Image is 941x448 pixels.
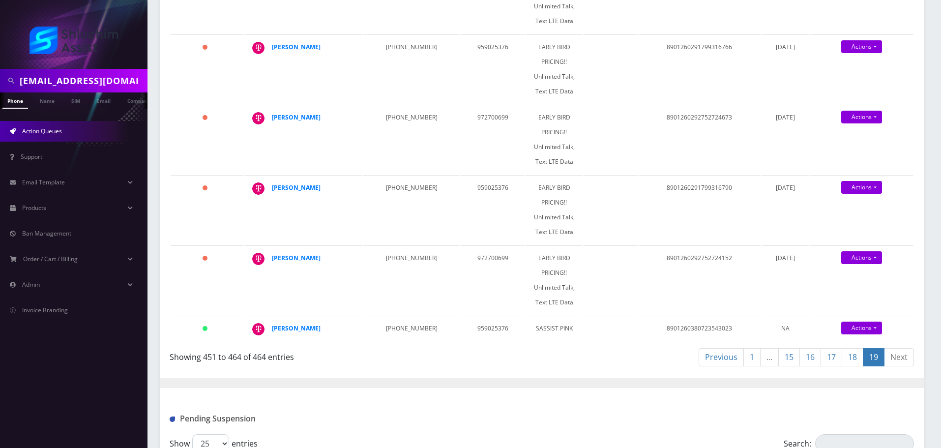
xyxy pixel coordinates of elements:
td: 8901260291799316790 [639,175,761,244]
a: Actions [841,181,882,194]
td: [PHONE_NUMBER] [363,175,460,244]
span: Support [21,152,42,161]
a: 15 [778,348,800,366]
span: NA [781,324,790,332]
td: SASSIST PINK [526,316,583,343]
td: 8901260380723543023 [639,316,761,343]
td: 972700699 [461,105,525,174]
span: Order / Cart / Billing [23,255,78,263]
td: [PHONE_NUMBER] [363,245,460,315]
a: Next [884,348,914,366]
a: 19 [863,348,884,366]
span: [DATE] [776,254,795,262]
td: [PHONE_NUMBER] [363,34,460,104]
td: 972700699 [461,245,525,315]
h1: Pending Suspension [170,414,408,423]
a: 1 [743,348,761,366]
span: Action Queues [22,127,62,135]
span: [DATE] [776,43,795,51]
td: [PHONE_NUMBER] [363,105,460,174]
td: 8901260291799316766 [639,34,761,104]
div: Showing 451 to 464 of 464 entries [170,347,534,363]
span: Admin [22,280,40,289]
a: [PERSON_NAME] [272,113,321,121]
a: Email [92,92,116,108]
a: Actions [841,322,882,334]
a: 16 [799,348,821,366]
a: [PERSON_NAME] [272,43,321,51]
span: [DATE] [776,113,795,121]
a: SIM [66,92,85,108]
a: Previous [699,348,744,366]
td: 959025376 [461,316,525,343]
a: Actions [841,111,882,123]
a: [PERSON_NAME] [272,183,321,192]
a: Name [35,92,59,108]
span: [DATE] [776,183,795,192]
a: … [760,348,779,366]
td: EARLY BIRD PRICING!! Unlimited Talk, Text LTE Data [526,105,583,174]
td: EARLY BIRD PRICING!! Unlimited Talk, Text LTE Data [526,34,583,104]
td: 959025376 [461,175,525,244]
td: 8901260292752724673 [639,105,761,174]
span: Email Template [22,178,65,186]
img: Shluchim Assist [29,27,118,54]
td: [PHONE_NUMBER] [363,316,460,343]
td: 8901260292752724152 [639,245,761,315]
td: 959025376 [461,34,525,104]
span: Ban Management [22,229,71,238]
input: Search in Company [20,71,145,90]
a: Company [122,92,155,108]
td: EARLY BIRD PRICING!! Unlimited Talk, Text LTE Data [526,175,583,244]
a: Phone [2,92,28,109]
a: 17 [821,348,842,366]
a: Actions [841,40,882,53]
span: Products [22,204,46,212]
td: EARLY BIRD PRICING!! Unlimited Talk, Text LTE Data [526,245,583,315]
a: [PERSON_NAME] [272,254,321,262]
a: 18 [842,348,863,366]
a: Actions [841,251,882,264]
span: Invoice Branding [22,306,68,314]
img: Pending Suspension [170,417,175,422]
a: [PERSON_NAME] [272,324,321,332]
